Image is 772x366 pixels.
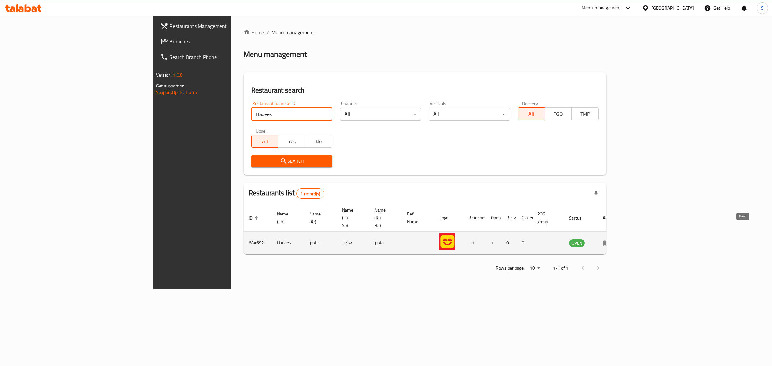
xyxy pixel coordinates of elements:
h2: Restaurants list [249,188,324,199]
th: Closed [517,204,532,232]
span: 1.0.0 [173,71,183,79]
span: 1 record(s) [297,191,324,197]
div: OPEN [569,239,585,247]
p: Rows per page: [496,264,525,272]
span: Name (Ku-Ba) [374,206,394,229]
div: Rows per page: [527,263,543,273]
td: هاديز [337,232,369,254]
span: Status [569,214,590,222]
span: Get support on: [156,82,186,90]
td: هادیز [369,232,402,254]
th: Branches [463,204,486,232]
th: Logo [434,204,463,232]
span: S [761,5,764,12]
button: Search [251,155,332,167]
th: Action [598,204,620,232]
span: TGO [547,109,569,119]
span: Search [256,157,327,165]
a: Branches [155,34,282,49]
td: 0 [517,232,532,254]
button: TGO [545,107,572,120]
p: 1-1 of 1 [553,264,568,272]
td: 0 [501,232,517,254]
span: No [308,137,330,146]
div: All [429,108,510,121]
td: 1 [463,232,486,254]
span: TMP [574,109,596,119]
span: Search Branch Phone [170,53,277,61]
a: Search Branch Phone [155,49,282,65]
button: No [305,135,332,148]
span: All [520,109,542,119]
th: Busy [501,204,517,232]
button: All [518,107,545,120]
input: Search for restaurant name or ID.. [251,108,332,121]
span: Yes [281,137,303,146]
button: TMP [571,107,599,120]
span: POS group [537,210,556,225]
button: All [251,135,279,148]
div: [GEOGRAPHIC_DATA] [651,5,694,12]
a: Restaurants Management [155,18,282,34]
label: Upsell [256,128,268,133]
a: Support.OpsPlatform [156,88,197,96]
nav: breadcrumb [244,29,606,36]
span: Version: [156,71,172,79]
span: Restaurants Management [170,22,277,30]
div: All [340,108,421,121]
span: Name (Ar) [309,210,329,225]
span: Name (En) [277,210,297,225]
th: Open [486,204,501,232]
h2: Menu management [244,49,307,59]
img: Hadees [439,233,455,250]
span: All [254,137,276,146]
span: Menu management [271,29,314,36]
td: هاديز [304,232,337,254]
div: Total records count [296,188,324,199]
span: ID [249,214,261,222]
div: Export file [588,186,604,201]
span: Name (Ku-So) [342,206,362,229]
h2: Restaurant search [251,86,599,95]
button: Yes [278,135,305,148]
div: Menu-management [582,4,621,12]
span: Branches [170,38,277,45]
span: Ref. Name [407,210,427,225]
table: enhanced table [244,204,620,254]
td: Hadees [272,232,304,254]
td: 1 [486,232,501,254]
span: OPEN [569,240,585,247]
label: Delivery [522,101,538,105]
